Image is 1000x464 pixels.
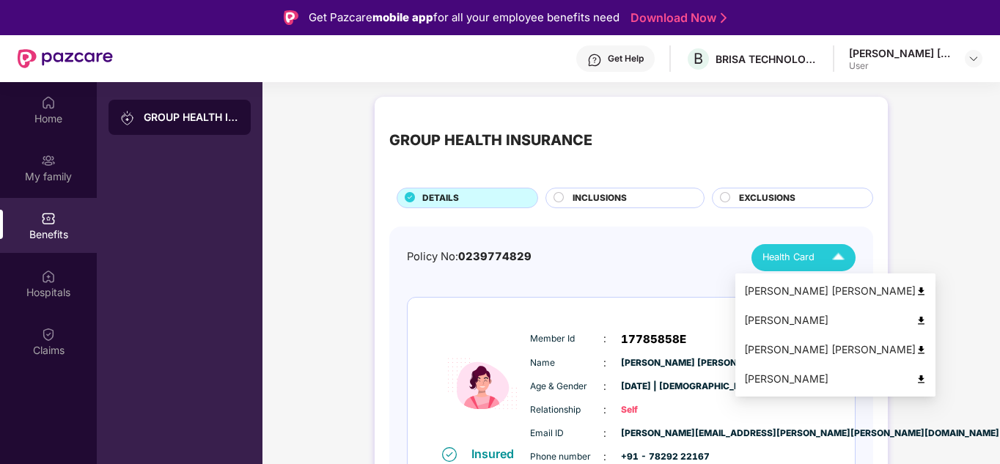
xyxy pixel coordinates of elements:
img: svg+xml;base64,PHN2ZyB4bWxucz0iaHR0cDovL3d3dy53My5vcmcvMjAwMC9zdmciIHdpZHRoPSI0OCIgaGVpZ2h0PSI0OC... [916,345,927,356]
span: : [603,425,606,441]
img: svg+xml;base64,PHN2ZyB4bWxucz0iaHR0cDovL3d3dy53My5vcmcvMjAwMC9zdmciIHdpZHRoPSI0OCIgaGVpZ2h0PSI0OC... [916,286,927,297]
span: DETAILS [422,191,459,205]
span: : [603,355,606,371]
img: svg+xml;base64,PHN2ZyBpZD0iSG9tZSIgeG1sbnM9Imh0dHA6Ly93d3cudzMub3JnLzIwMDAvc3ZnIiB3aWR0aD0iMjAiIG... [41,95,56,110]
span: +91 - 78292 22167 [621,450,694,464]
div: [PERSON_NAME] [PERSON_NAME] [744,342,927,358]
img: svg+xml;base64,PHN2ZyB4bWxucz0iaHR0cDovL3d3dy53My5vcmcvMjAwMC9zdmciIHdpZHRoPSIxNiIgaGVpZ2h0PSIxNi... [442,447,457,462]
img: svg+xml;base64,PHN2ZyB3aWR0aD0iMjAiIGhlaWdodD0iMjAiIHZpZXdCb3g9IjAgMCAyMCAyMCIgZmlsbD0ibm9uZSIgeG... [120,111,135,125]
div: BRISA TECHNOLOGIES PRIVATE LIMITED [716,52,818,66]
span: 17785858E [621,331,686,348]
img: svg+xml;base64,PHN2ZyB3aWR0aD0iMjAiIGhlaWdodD0iMjAiIHZpZXdCb3g9IjAgMCAyMCAyMCIgZmlsbD0ibm9uZSIgeG... [41,153,56,168]
span: INCLUSIONS [573,191,627,205]
img: Icuh8uwCUCF+XjCZyLQsAKiDCM9HiE6CMYmKQaPGkZKaA32CAAACiQcFBJY0IsAAAAASUVORK5CYII= [826,245,851,270]
span: [PERSON_NAME][EMAIL_ADDRESS][PERSON_NAME][PERSON_NAME][DOMAIN_NAME] [621,427,694,441]
span: : [603,402,606,418]
img: svg+xml;base64,PHN2ZyB4bWxucz0iaHR0cDovL3d3dy53My5vcmcvMjAwMC9zdmciIHdpZHRoPSI0OCIgaGVpZ2h0PSI0OC... [916,374,927,385]
div: [PERSON_NAME] [PERSON_NAME] [849,46,952,60]
div: Insured [471,446,523,461]
span: Name [530,356,603,370]
img: svg+xml;base64,PHN2ZyBpZD0iSG9zcGl0YWxzIiB4bWxucz0iaHR0cDovL3d3dy53My5vcmcvMjAwMC9zdmciIHdpZHRoPS... [41,269,56,284]
span: Phone number [530,450,603,464]
span: [PERSON_NAME] [PERSON_NAME] [621,356,694,370]
span: EXCLUSIONS [739,191,795,205]
span: Self [621,403,694,417]
div: Get Pazcare for all your employee benefits need [309,9,620,26]
a: Download Now [630,10,722,26]
span: [DATE] | [DEMOGRAPHIC_DATA] [621,380,694,394]
img: svg+xml;base64,PHN2ZyB4bWxucz0iaHR0cDovL3d3dy53My5vcmcvMjAwMC9zdmciIHdpZHRoPSI0OCIgaGVpZ2h0PSI0OC... [916,315,927,326]
span: Relationship [530,403,603,417]
div: GROUP HEALTH INSURANCE [144,110,239,125]
span: B [694,50,703,67]
button: Health Card [751,244,856,271]
img: icon [438,322,526,446]
span: Age & Gender [530,380,603,394]
img: New Pazcare Logo [18,49,113,68]
div: [PERSON_NAME] [744,312,927,328]
img: svg+xml;base64,PHN2ZyBpZD0iRHJvcGRvd24tMzJ4MzIiIHhtbG5zPSJodHRwOi8vd3d3LnczLm9yZy8yMDAwL3N2ZyIgd2... [968,53,979,65]
img: svg+xml;base64,PHN2ZyBpZD0iQmVuZWZpdHMiIHhtbG5zPSJodHRwOi8vd3d3LnczLm9yZy8yMDAwL3N2ZyIgd2lkdGg9Ij... [41,211,56,226]
div: [PERSON_NAME] [PERSON_NAME] [744,283,927,299]
img: Logo [284,10,298,25]
div: User [849,60,952,72]
div: GROUP HEALTH INSURANCE [389,129,592,152]
span: : [603,331,606,347]
div: Policy No: [407,248,532,265]
div: Get Help [608,53,644,65]
img: Stroke [721,10,727,26]
img: svg+xml;base64,PHN2ZyBpZD0iSGVscC0zMngzMiIgeG1sbnM9Imh0dHA6Ly93d3cudzMub3JnLzIwMDAvc3ZnIiB3aWR0aD... [587,53,602,67]
strong: mobile app [372,10,433,24]
span: 0239774829 [458,250,532,263]
div: [PERSON_NAME] [744,371,927,387]
span: : [603,378,606,394]
span: Email ID [530,427,603,441]
span: Member Id [530,332,603,346]
span: Health Card [762,250,815,265]
img: svg+xml;base64,PHN2ZyBpZD0iQ2xhaW0iIHhtbG5zPSJodHRwOi8vd3d3LnczLm9yZy8yMDAwL3N2ZyIgd2lkdGg9IjIwIi... [41,327,56,342]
